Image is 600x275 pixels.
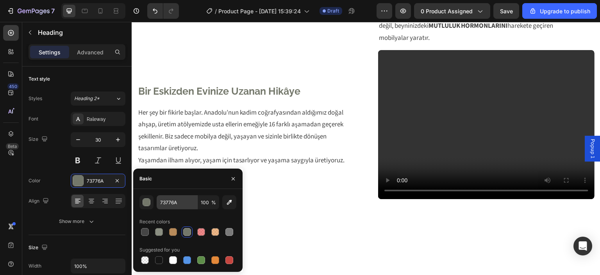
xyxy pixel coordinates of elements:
[7,83,19,90] div: 450
[573,237,592,255] div: Open Intercom Messenger
[6,143,19,149] div: Beta
[421,7,473,15] span: 0 product assigned
[211,199,216,206] span: %
[71,92,125,106] button: Heading 2*
[38,28,122,37] p: Heading
[3,3,58,19] button: 7
[77,48,104,56] p: Advanced
[29,115,38,122] div: Font
[327,7,339,14] span: Draft
[29,177,41,184] div: Color
[215,7,217,15] span: /
[7,85,221,133] p: Her şey bir fikirle başlar. Anadolu’nun kadim coğrafyasından aldığımız doğal ahşap, üretim atölye...
[529,7,590,15] div: Upgrade to publish
[29,134,49,145] div: Size
[39,48,61,56] p: Settings
[246,28,463,177] video: Video
[51,6,55,16] p: 7
[29,75,50,83] div: Text style
[87,116,123,123] div: Raleway
[74,95,100,102] span: Heading 2*
[132,22,600,275] iframe: Design area
[71,259,125,273] input: Auto
[29,95,42,102] div: Styles
[7,63,169,75] span: Bir Eskizden Evinize Uzanan Hikâye
[7,133,221,145] p: Yaşamdan ilham alıyor, yaşam için tasarlıyor ve yaşama saygıyla üretiyoruz.
[29,243,49,253] div: Size
[87,178,109,185] div: 73776A
[493,3,519,19] button: Save
[522,3,597,19] button: Upgrade to publish
[139,175,152,182] div: Basic
[500,8,513,14] span: Save
[29,214,125,228] button: Show more
[139,218,170,225] div: Recent colors
[157,195,197,209] input: Eg: FFFFFF
[457,117,465,137] span: Popup 1
[29,262,41,270] div: Width
[139,246,180,253] div: Suggested for you
[414,3,490,19] button: 0 product assigned
[59,217,95,225] div: Show more
[147,3,179,19] div: Undo/Redo
[29,196,50,207] div: Align
[218,7,301,15] span: Product Page - [DATE] 15:39:24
